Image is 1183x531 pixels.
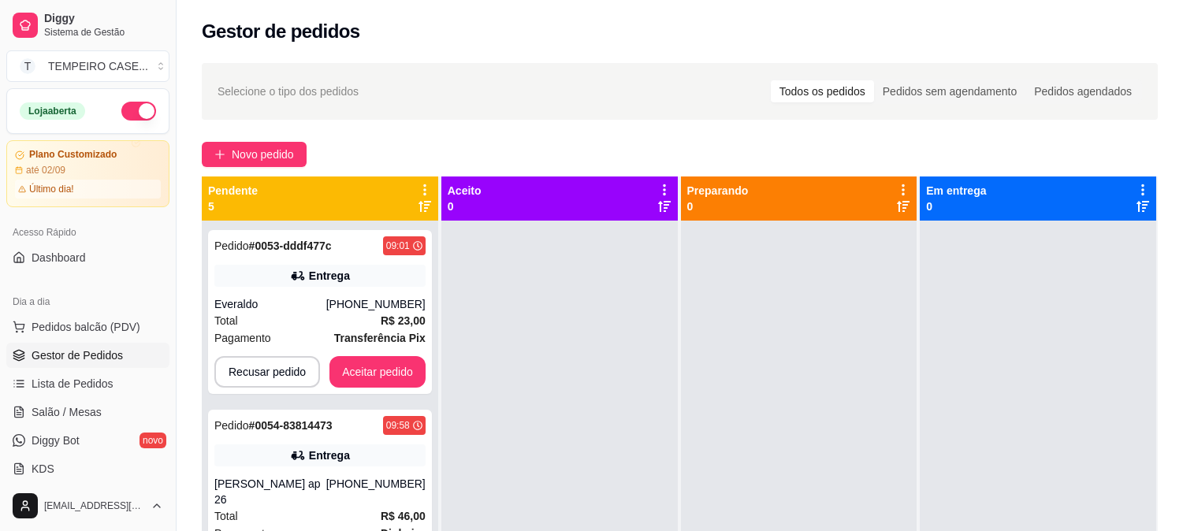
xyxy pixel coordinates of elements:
[687,183,749,199] p: Preparando
[32,376,113,392] span: Lista de Pedidos
[214,296,326,312] div: Everaldo
[6,50,169,82] button: Select a team
[6,428,169,453] a: Diggy Botnovo
[6,6,169,44] a: DiggySistema de Gestão
[334,332,426,344] strong: Transferência Pix
[232,146,294,163] span: Novo pedido
[44,499,144,512] span: [EMAIL_ADDRESS][DOMAIN_NAME]
[309,447,350,463] div: Entrega
[1025,80,1140,102] div: Pedidos agendados
[29,149,117,161] article: Plano Customizado
[326,476,426,507] div: [PHONE_NUMBER]
[214,312,238,329] span: Total
[6,456,169,481] a: KDS
[44,26,163,39] span: Sistema de Gestão
[448,183,482,199] p: Aceito
[381,510,426,522] strong: R$ 46,00
[214,507,238,525] span: Total
[214,419,249,432] span: Pedido
[32,250,86,265] span: Dashboard
[218,83,359,100] span: Selecione o tipo dos pedidos
[32,433,80,448] span: Diggy Bot
[6,245,169,270] a: Dashboard
[32,461,54,477] span: KDS
[214,476,326,507] div: [PERSON_NAME] ap 26
[687,199,749,214] p: 0
[326,296,426,312] div: [PHONE_NUMBER]
[386,240,410,252] div: 09:01
[29,183,74,195] article: Último dia!
[208,183,258,199] p: Pendente
[32,347,123,363] span: Gestor de Pedidos
[44,12,163,26] span: Diggy
[32,404,102,420] span: Salão / Mesas
[6,399,169,425] a: Salão / Mesas
[202,142,307,167] button: Novo pedido
[214,240,249,252] span: Pedido
[48,58,148,74] div: TEMPEIRO CASE ...
[329,356,426,388] button: Aceitar pedido
[6,314,169,340] button: Pedidos balcão (PDV)
[381,314,426,327] strong: R$ 23,00
[6,140,169,207] a: Plano Customizadoaté 02/09Último dia!
[926,183,986,199] p: Em entrega
[874,80,1025,102] div: Pedidos sem agendamento
[6,371,169,396] a: Lista de Pedidos
[6,343,169,368] a: Gestor de Pedidos
[26,164,65,176] article: até 02/09
[771,80,874,102] div: Todos os pedidos
[20,58,35,74] span: T
[32,319,140,335] span: Pedidos balcão (PDV)
[386,419,410,432] div: 09:58
[926,199,986,214] p: 0
[249,419,333,432] strong: # 0054-83814473
[208,199,258,214] p: 5
[6,220,169,245] div: Acesso Rápido
[448,199,482,214] p: 0
[214,329,271,347] span: Pagamento
[6,289,169,314] div: Dia a dia
[214,149,225,160] span: plus
[249,240,332,252] strong: # 0053-dddf477c
[309,268,350,284] div: Entrega
[121,102,156,121] button: Alterar Status
[202,19,360,44] h2: Gestor de pedidos
[6,487,169,525] button: [EMAIL_ADDRESS][DOMAIN_NAME]
[214,356,320,388] button: Recusar pedido
[20,102,85,120] div: Loja aberta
